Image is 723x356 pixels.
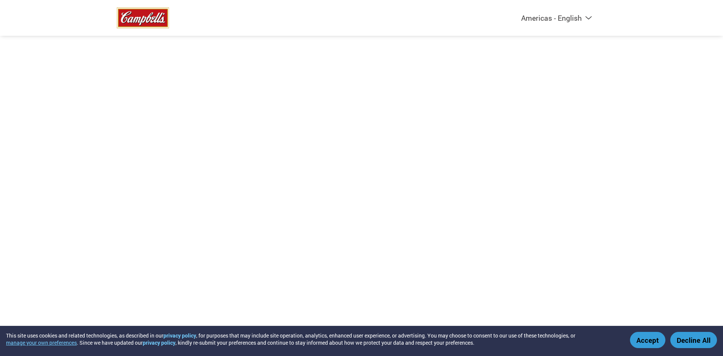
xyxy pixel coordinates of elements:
[117,8,169,28] img: Campbell’s
[143,339,175,346] a: privacy policy
[670,332,717,348] button: Decline All
[6,339,77,346] button: manage your own preferences
[6,332,619,346] div: This site uses cookies and related technologies, as described in our , for purposes that may incl...
[630,332,665,348] button: Accept
[163,332,196,339] a: privacy policy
